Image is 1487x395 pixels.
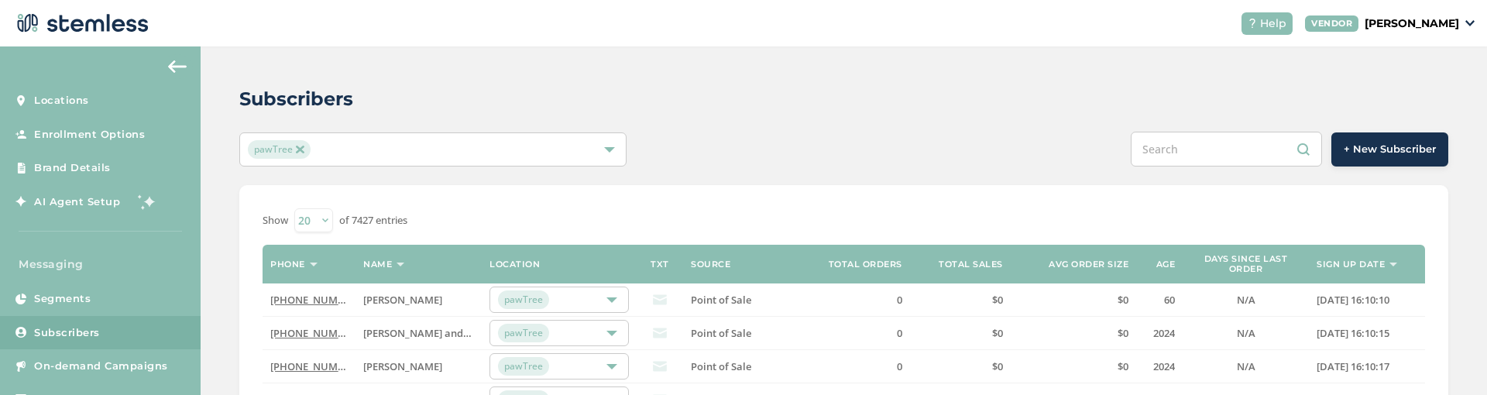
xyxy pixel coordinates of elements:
[248,140,310,159] span: pawTree
[1317,359,1389,373] span: [DATE] 16:10:17
[168,60,187,73] img: icon-arrow-back-accent-c549486e.svg
[34,325,100,341] span: Subscribers
[992,293,1003,307] span: $0
[239,85,353,113] h2: Subscribers
[1118,326,1128,340] span: $0
[1410,321,1487,395] iframe: Chat Widget
[1389,263,1397,266] img: icon-sort-1e1d7615.svg
[1248,19,1257,28] img: icon-help-white-03924b79.svg
[1317,259,1385,270] label: Sign up date
[263,213,288,228] label: Show
[363,259,392,270] label: Name
[12,8,149,39] img: logo-dark-0685b13c.svg
[1144,360,1175,373] label: 2024
[1237,326,1255,340] span: N/A
[897,359,902,373] span: 0
[498,290,549,309] span: pawTree
[1331,132,1448,167] button: + New Subscriber
[1465,20,1475,26] img: icon_down-arrow-small-66adaf34.svg
[1049,259,1128,270] label: Avg order size
[1018,327,1129,340] label: $0
[1317,294,1417,307] label: 2025-04-28 16:10:10
[363,359,442,373] span: [PERSON_NAME]
[829,259,902,270] label: Total orders
[691,326,751,340] span: Point of Sale
[817,294,902,307] label: 0
[691,294,802,307] label: Point of Sale
[270,359,359,373] a: [PHONE_NUMBER]
[489,259,540,270] label: Location
[270,294,348,307] label: (570) 955-6415
[1344,142,1436,157] span: + New Subscriber
[1190,254,1301,274] label: Days since last order
[817,327,902,340] label: 0
[1118,359,1128,373] span: $0
[992,326,1003,340] span: $0
[939,259,1003,270] label: Total sales
[1153,326,1175,340] span: 2024
[34,194,120,210] span: AI Agent Setup
[691,293,751,307] span: Point of Sale
[270,326,359,340] a: [PHONE_NUMBER]
[1144,294,1175,307] label: 60
[1317,326,1389,340] span: [DATE] 16:10:15
[691,360,802,373] label: Point of Sale
[918,294,1003,307] label: $0
[1144,327,1175,340] label: 2024
[339,213,407,228] label: of 7427 entries
[1118,293,1128,307] span: $0
[34,160,111,176] span: Brand Details
[1164,293,1175,307] span: 60
[651,259,669,270] label: TXT
[1305,15,1358,32] div: VENDOR
[34,127,145,143] span: Enrollment Options
[363,326,544,340] span: [PERSON_NAME] and [PERSON_NAME]
[1365,15,1459,32] p: [PERSON_NAME]
[1131,132,1322,167] input: Search
[1190,327,1301,340] label: N/A
[270,259,305,270] label: Phone
[817,360,902,373] label: 0
[918,327,1003,340] label: $0
[897,293,902,307] span: 0
[1237,293,1255,307] span: N/A
[270,360,348,373] label: (240) 422-4209
[132,186,163,217] img: glitter-stars-b7820f95.gif
[992,359,1003,373] span: $0
[397,263,404,266] img: icon-sort-1e1d7615.svg
[34,359,168,374] span: On-demand Campaigns
[1317,327,1417,340] label: 2025-04-28 16:10:15
[691,359,751,373] span: Point of Sale
[498,357,549,376] span: pawTree
[691,327,802,340] label: Point of Sale
[270,327,348,340] label: (206) 778-1278
[1190,294,1301,307] label: N/A
[1156,259,1176,270] label: Age
[897,326,902,340] span: 0
[363,293,442,307] span: [PERSON_NAME]
[270,293,359,307] a: [PHONE_NUMBER]
[34,93,89,108] span: Locations
[363,327,474,340] label: Nancy and Jeff Lewis
[296,146,304,153] img: icon-close-accent-8a337256.svg
[691,259,730,270] label: Source
[363,360,474,373] label: Joan Kelly
[34,291,91,307] span: Segments
[310,263,318,266] img: icon-sort-1e1d7615.svg
[1317,293,1389,307] span: [DATE] 16:10:10
[1190,360,1301,373] label: N/A
[1153,359,1175,373] span: 2024
[1018,360,1129,373] label: $0
[918,360,1003,373] label: $0
[498,324,549,342] span: pawTree
[1237,359,1255,373] span: N/A
[363,294,474,307] label: Megan Dzwieleski
[1018,294,1129,307] label: $0
[1317,360,1417,373] label: 2025-04-28 16:10:17
[1260,15,1286,32] span: Help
